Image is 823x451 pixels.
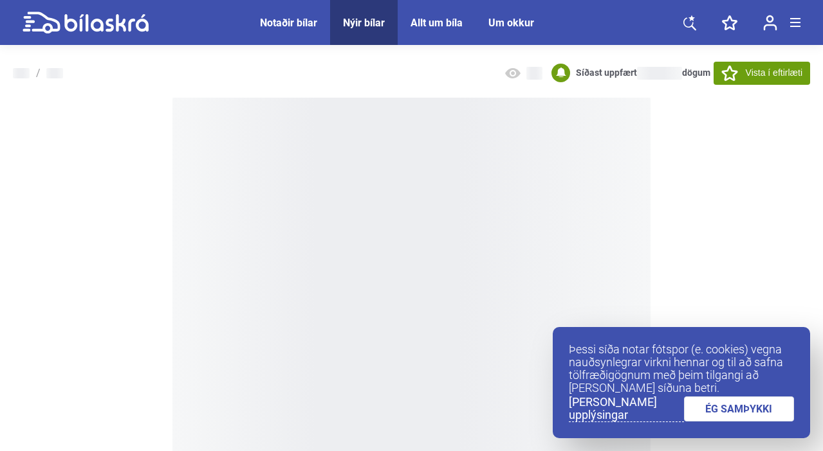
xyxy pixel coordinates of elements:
[746,66,802,80] span: Vista í eftirlæti
[569,343,794,394] p: Þessi síða notar fótspor (e. cookies) vegna nauðsynlegrar virkni hennar og til að safna tölfræðig...
[714,62,810,85] button: Vista í eftirlæti
[637,67,682,80] span: NaN
[684,396,795,421] a: ÉG SAMÞYKKI
[576,67,710,78] b: Síðast uppfært dögum
[488,17,534,29] a: Um okkur
[763,15,777,31] img: user-login.svg
[260,17,317,29] a: Notaðir bílar
[411,17,463,29] a: Allt um bíla
[569,396,684,422] a: [PERSON_NAME] upplýsingar
[343,17,385,29] a: Nýir bílar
